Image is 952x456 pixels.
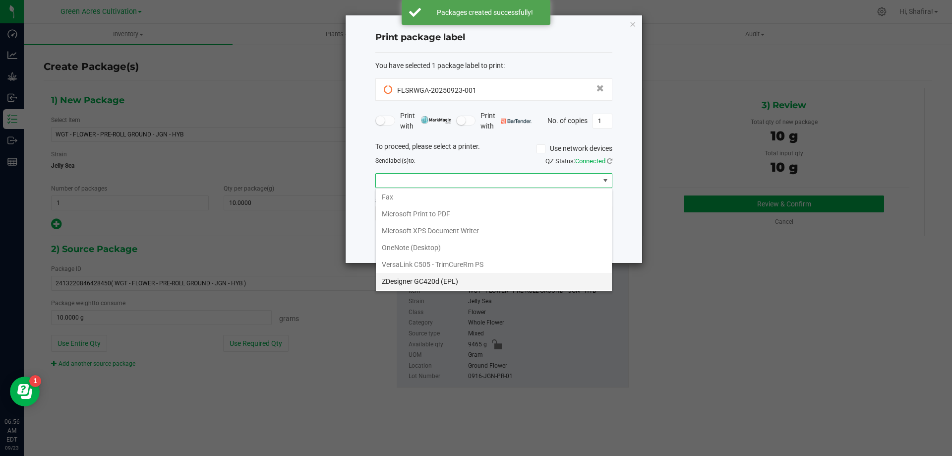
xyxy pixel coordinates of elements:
li: Microsoft XPS Document Writer [376,222,612,239]
iframe: Resource center unread badge [29,375,41,387]
span: Connected [575,157,605,165]
img: bartender.png [501,119,532,124]
span: Print with [480,111,532,131]
img: mark_magic_cybra.png [421,116,451,124]
div: : [375,61,612,71]
li: ZDesigner GC420d (EPL) [376,273,612,290]
span: No. of copies [547,116,588,124]
span: FLSRWGA-20250923-001 [397,86,476,94]
div: Select a label template. [368,195,620,206]
li: VersaLink C505 - TrimCureRm PS [376,256,612,273]
span: Pending Sync [384,84,395,95]
div: Packages created successfully! [426,7,543,17]
label: Use network devices [536,143,612,154]
li: OneNote (Desktop) [376,239,612,256]
h4: Print package label [375,31,612,44]
span: QZ Status: [545,157,612,165]
iframe: Resource center [10,377,40,406]
div: To proceed, please select a printer. [368,141,620,156]
li: Fax [376,189,612,205]
span: label(s) [389,157,409,164]
span: You have selected 1 package label to print [375,62,503,69]
li: Microsoft Print to PDF [376,205,612,222]
span: Send to: [375,157,416,164]
span: Print with [400,111,451,131]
